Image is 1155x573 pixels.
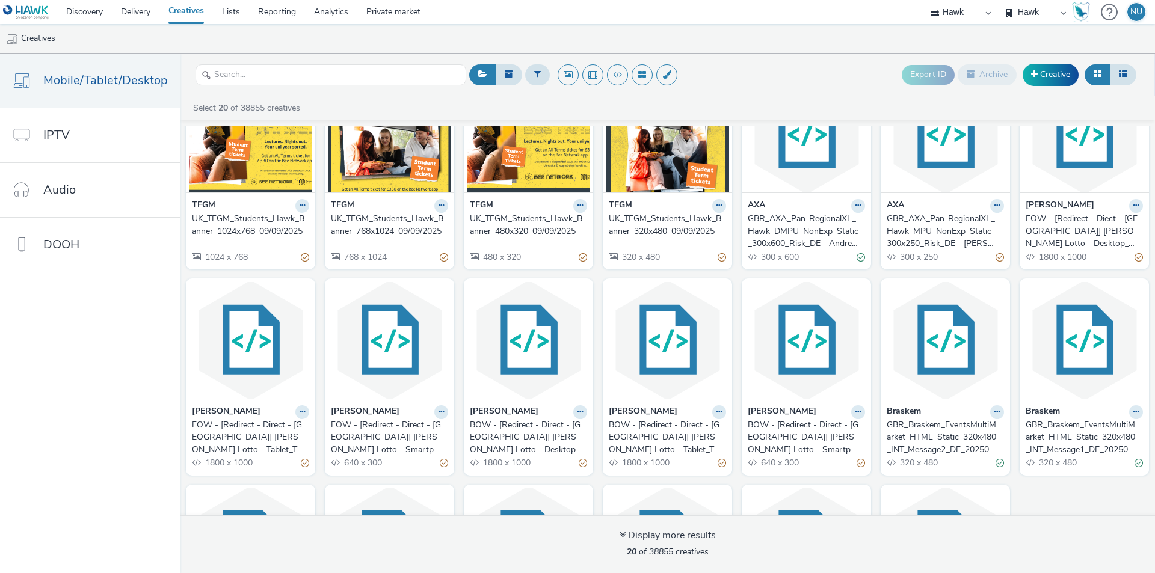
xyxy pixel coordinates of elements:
[192,419,309,456] a: FOW - [Redirect - Direct - [GEOGRAPHIC_DATA]] [PERSON_NAME] Lotto - Tablet_Tues/Wed_(d96820ef)_08...
[301,457,309,470] div: Partially valid
[343,251,387,263] span: 768 x 1024
[43,236,79,253] span: DOOH
[621,251,660,263] span: 320 x 480
[470,213,587,237] a: UK_TFGM_Students_Hawk_Banner_480x320_09/09/2025
[606,281,729,399] img: BOW - [Redirect - Direct - UK] Allwyn Lotto - Tablet_Thurs/Sat_(d96820ef)_08092025 visual
[748,419,860,456] div: BOW - [Redirect - Direct - [GEOGRAPHIC_DATA]] [PERSON_NAME] Lotto - Smartphone_Thurs/Sat_(06cc787...
[1026,419,1143,456] a: GBR_Braskem_EventsMultiMarket_HTML_Static_320x480_INT_Message1_DE_20250908
[748,199,765,213] strong: AXA
[609,213,721,237] div: UK_TFGM_Students_Hawk_Banner_320x480_09/09/2025
[887,199,904,213] strong: AXA
[1023,281,1146,399] img: GBR_Braskem_EventsMultiMarket_HTML_Static_320x480_INT_Message1_DE_20250908 visual
[196,64,466,85] input: Search...
[1038,251,1086,263] span: 1800 x 1000
[748,405,816,419] strong: [PERSON_NAME]
[1026,419,1138,456] div: GBR_Braskem_EventsMultiMarket_HTML_Static_320x480_INT_Message1_DE_20250908
[6,33,18,45] img: mobile
[857,457,865,470] div: Partially valid
[884,75,1007,192] img: GBR_AXA_Pan-RegionalXL_Hawk_MPU_NonExp_Static_300x250_Risk_DE - Andreas-Danzer-Weg_20250909 visual
[745,75,868,192] img: GBR_AXA_Pan-RegionalXL_Hawk_DMPU_NonExp_Static_300x600_Risk_DE - Andreas-Danzer-Weg_20250909 visual
[579,457,587,470] div: Partially valid
[440,457,448,470] div: Partially valid
[192,213,304,237] div: UK_TFGM_Students_Hawk_Banner_1024x768_09/09/2025
[1072,2,1095,22] a: Hawk Academy
[609,199,632,213] strong: TFGM
[1026,405,1060,419] strong: Braskem
[1135,457,1143,470] div: Valid
[440,251,448,263] div: Partially valid
[189,281,312,399] img: FOW - [Redirect - Direct - UK] Allwyn Lotto - Tablet_Tues/Wed_(d96820ef)_08092025 visual
[331,213,443,237] div: UK_TFGM_Students_Hawk_Banner_768x1024_09/09/2025
[470,199,493,213] strong: TFGM
[1023,75,1146,192] img: FOW - [Redirect - Diect - UK] Allwyn Lotto - Desktop_Tues/Wed_( defb2097)_08092025 visual
[192,102,305,114] a: Select of 38855 creatives
[43,126,70,144] span: IPTV
[627,546,636,557] strong: 20
[902,65,955,84] button: Export ID
[189,75,312,192] img: UK_TFGM_Students_Hawk_Banner_1024x768_09/09/2025 visual
[331,199,354,213] strong: TFGM
[609,419,726,456] a: BOW - [Redirect - Direct - [GEOGRAPHIC_DATA]] [PERSON_NAME] Lotto - Tablet_Thurs/Sat_(d96820ef)_0...
[1085,64,1110,85] button: Grid
[899,251,938,263] span: 300 x 250
[1026,213,1138,250] div: FOW - [Redirect - Diect - [GEOGRAPHIC_DATA]] [PERSON_NAME] Lotto - Desktop_Tues/Wed_( defb2097)_0...
[192,405,260,419] strong: [PERSON_NAME]
[609,405,677,419] strong: [PERSON_NAME]
[609,419,721,456] div: BOW - [Redirect - Direct - [GEOGRAPHIC_DATA]] [PERSON_NAME] Lotto - Tablet_Thurs/Sat_(d96820ef)_0...
[887,419,999,456] div: GBR_Braskem_EventsMultiMarket_HTML_Static_320x480_INT_Message2_DE_20250908
[718,251,726,263] div: Partially valid
[301,251,309,263] div: Partially valid
[482,251,521,263] span: 480 x 320
[627,546,709,557] span: of 38855 creatives
[1072,2,1090,22] img: Hawk Academy
[1130,3,1142,21] div: NU
[192,419,304,456] div: FOW - [Redirect - Direct - [GEOGRAPHIC_DATA]] [PERSON_NAME] Lotto - Tablet_Tues/Wed_(d96820ef)_08...
[958,64,1017,85] button: Archive
[470,405,538,419] strong: [PERSON_NAME]
[718,457,726,470] div: Partially valid
[467,75,590,192] img: UK_TFGM_Students_Hawk_Banner_480x320_09/09/2025 visual
[1023,64,1079,85] a: Creative
[1135,251,1143,263] div: Partially valid
[470,419,587,456] a: BOW - [Redirect - Direct - [GEOGRAPHIC_DATA]] [PERSON_NAME] Lotto - Desktop_Thurs/Sat_(defb2097)_...
[218,102,228,114] strong: 20
[606,75,729,192] img: UK_TFGM_Students_Hawk_Banner_320x480_09/09/2025 visual
[331,419,448,456] a: FOW - [Redirect - Direct - [GEOGRAPHIC_DATA]] [PERSON_NAME] Lotto - Smartphone_Tues/Wed_(06cc7872...
[887,419,1004,456] a: GBR_Braskem_EventsMultiMarket_HTML_Static_320x480_INT_Message2_DE_20250908
[1110,64,1136,85] button: Table
[331,419,443,456] div: FOW - [Redirect - Direct - [GEOGRAPHIC_DATA]] [PERSON_NAME] Lotto - Smartphone_Tues/Wed_(06cc7872...
[1026,199,1094,213] strong: [PERSON_NAME]
[43,181,76,198] span: Audio
[470,419,582,456] div: BOW - [Redirect - Direct - [GEOGRAPHIC_DATA]] [PERSON_NAME] Lotto - Desktop_Thurs/Sat_(defb2097)_...
[745,281,868,399] img: BOW - [Redirect - Direct - UK] Allwyn Lotto - Smartphone_Thurs/Sat_(06cc7872)_08092025 visual
[620,529,716,542] div: Display more results
[204,251,248,263] span: 1024 x 768
[857,251,865,263] div: Valid
[579,251,587,263] div: Partially valid
[621,457,670,468] span: 1800 x 1000
[343,457,382,468] span: 640 x 300
[748,419,865,456] a: BOW - [Redirect - Direct - [GEOGRAPHIC_DATA]] [PERSON_NAME] Lotto - Smartphone_Thurs/Sat_(06cc787...
[331,213,448,237] a: UK_TFGM_Students_Hawk_Banner_768x1024_09/09/2025
[887,213,1004,250] a: GBR_AXA_Pan-RegionalXL_Hawk_MPU_NonExp_Static_300x250_Risk_DE - [PERSON_NAME]-Weg_20250909
[899,457,938,468] span: 320 x 480
[609,213,726,237] a: UK_TFGM_Students_Hawk_Banner_320x480_09/09/2025
[1038,457,1077,468] span: 320 x 480
[192,199,215,213] strong: TFGM
[760,251,799,263] span: 300 x 600
[3,5,49,20] img: undefined Logo
[887,213,999,250] div: GBR_AXA_Pan-RegionalXL_Hawk_MPU_NonExp_Static_300x250_Risk_DE - [PERSON_NAME]-Weg_20250909
[884,281,1007,399] img: GBR_Braskem_EventsMultiMarket_HTML_Static_320x480_INT_Message2_DE_20250908 visual
[328,281,451,399] img: FOW - [Redirect - Direct - UK] Allwyn Lotto - Smartphone_Tues/Wed_(06cc7872)_08092025 visual
[482,457,531,468] span: 1800 x 1000
[43,72,168,89] span: Mobile/Tablet/Desktop
[760,457,799,468] span: 640 x 300
[748,213,865,250] a: GBR_AXA_Pan-RegionalXL_Hawk_DMPU_NonExp_Static_300x600_Risk_DE - Andreas-Danzer-Weg_20250909
[887,405,921,419] strong: Braskem
[996,457,1004,470] div: Valid
[467,281,590,399] img: BOW - [Redirect - Direct - UK] Allwyn Lotto - Desktop_Thurs/Sat_(defb2097)_08092025 visual
[331,405,399,419] strong: [PERSON_NAME]
[1026,213,1143,250] a: FOW - [Redirect - Diect - [GEOGRAPHIC_DATA]] [PERSON_NAME] Lotto - Desktop_Tues/Wed_( defb2097)_0...
[470,213,582,237] div: UK_TFGM_Students_Hawk_Banner_480x320_09/09/2025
